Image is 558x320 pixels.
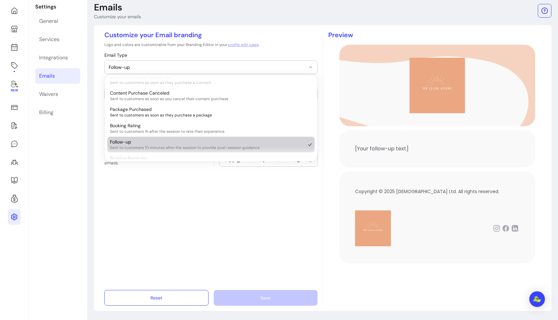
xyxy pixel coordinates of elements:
img: Fluum Logo [81,13,137,69]
a: Billing [35,105,80,120]
a: Waivers [8,118,21,133]
a: General [35,13,80,29]
span: Package Purchased [110,106,152,113]
a: Services [35,32,80,47]
div: General [39,17,58,25]
a: My Messages [8,136,21,152]
div: Copyright © 2025 [DEMOGRAPHIC_DATA] Ltd. All rights reserved. [27,144,191,150]
p: Social links [104,106,209,114]
a: Offerings [8,58,21,73]
p: Emails [94,2,122,13]
span: Content Purchase Canceled [110,90,169,96]
p: Preview [328,30,546,39]
span: Sent to customers 1h after the session to rate their experience [110,129,305,134]
div: Open Intercom Messenger [529,291,545,307]
span: Follow-up [110,139,131,145]
a: profile edit page [228,42,259,47]
div: Services [39,36,59,43]
span: Sent to customers as soon as they purchase a Content [110,80,305,85]
span: Content Purchase Confirmed [110,73,171,80]
img: Fluum Logo [27,166,63,202]
p: Logo and colors are customizable from your Branding Editor in your . [104,42,318,47]
span: New [10,88,18,93]
a: Emails [35,68,80,84]
a: your profile editor page [104,133,154,140]
span: Booking Reminder [110,155,147,161]
a: Sales [8,99,21,115]
div: Emails [39,72,55,80]
p: Customize your Email branding [104,30,318,39]
div: Waivers [39,90,58,98]
p: Copyright text to be displayed in the footer of all emails. [104,153,209,166]
a: Clients [8,154,21,170]
a: Resources [8,173,21,188]
p: Customize your emails [94,13,141,20]
p: Copyright [104,145,209,153]
span: Booking Rating [110,122,141,129]
span: Follow-up [109,64,305,70]
a: Integrations [35,50,80,66]
div: Billing [39,109,54,116]
div: Integrations [39,54,68,62]
button: Reset [104,290,209,306]
a: My Co-Founder [8,76,21,97]
span: Sent to customers as soon as you cancel their content purchase [110,96,305,101]
a: Home [8,3,21,19]
a: Waivers [35,86,80,102]
p: [Your follow-up text] [27,100,191,108]
a: Refer & Earn [8,191,21,206]
span: Sent to customers as soon as they purchase a package [110,113,305,118]
p: Links to your social media profiles. These links will be displayed in the footer of all emails. Y... [104,114,209,140]
a: Calendar [8,39,21,55]
a: Settings [8,209,21,225]
p: Settings [35,3,80,11]
span: Sent to customers 10 minutes after the session to provide post-session guidance [110,145,305,150]
a: My Page [8,21,21,37]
